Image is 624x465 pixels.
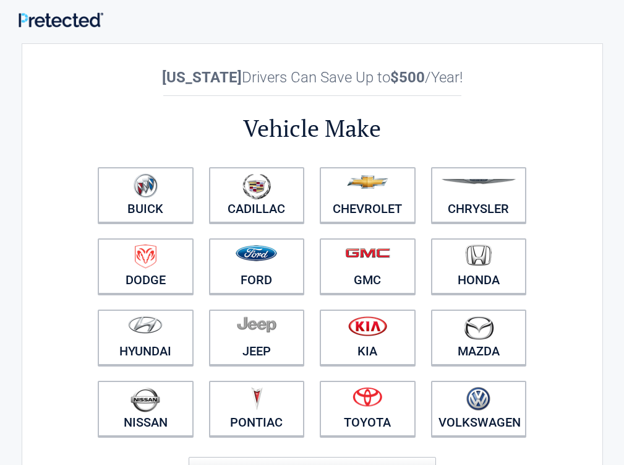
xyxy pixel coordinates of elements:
[237,316,276,333] img: jeep
[431,238,527,294] a: Honda
[209,381,305,437] a: Pontiac
[236,245,277,261] img: ford
[431,310,527,365] a: Mazda
[98,167,194,223] a: Buick
[162,69,242,86] b: [US_STATE]
[431,381,527,437] a: Volkswagen
[90,69,534,86] h2: Drivers Can Save Up to /Year
[135,245,156,269] img: dodge
[98,381,194,437] a: Nissan
[320,238,416,294] a: GMC
[19,12,103,28] img: Main Logo
[98,310,194,365] a: Hyundai
[466,387,490,411] img: volkswagen
[463,316,494,340] img: mazda
[353,387,382,407] img: toyota
[348,316,387,336] img: kia
[431,167,527,223] a: Chrysler
[98,238,194,294] a: Dodge
[242,173,271,199] img: cadillac
[134,173,158,198] img: buick
[320,167,416,223] a: Chevrolet
[320,381,416,437] a: Toyota
[441,179,516,185] img: chrysler
[345,248,390,258] img: gmc
[466,245,492,266] img: honda
[250,387,263,411] img: pontiac
[347,175,388,189] img: chevrolet
[390,69,425,86] b: $500
[130,387,160,412] img: nissan
[209,310,305,365] a: Jeep
[209,238,305,294] a: Ford
[128,316,163,334] img: hyundai
[209,167,305,223] a: Cadillac
[90,113,534,144] h2: Vehicle Make
[320,310,416,365] a: Kia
